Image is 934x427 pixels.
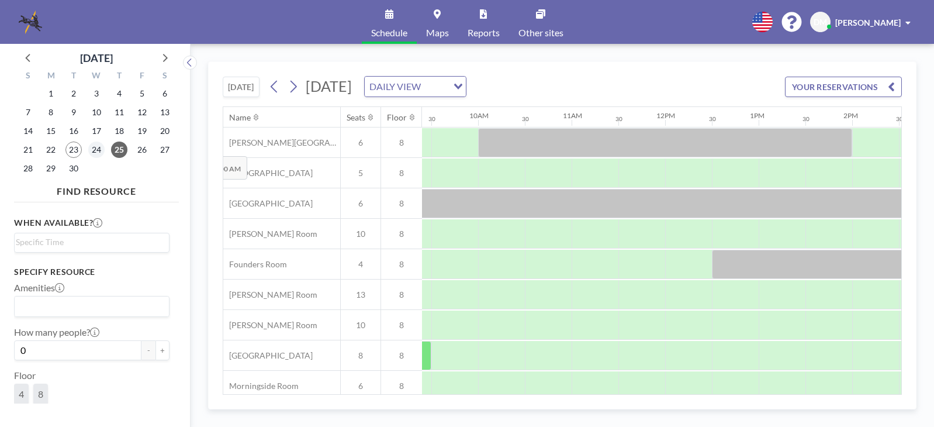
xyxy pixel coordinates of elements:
button: + [155,340,169,360]
span: Thursday, September 18, 2025 [111,123,127,139]
button: - [141,340,155,360]
span: 8 [381,229,422,239]
input: Search for option [424,79,447,94]
span: 8 [381,290,422,300]
span: [PERSON_NAME] Room [223,229,317,239]
span: 8 [381,320,422,330]
div: 30 [896,115,903,123]
span: 6 [341,137,380,148]
span: Wednesday, September 24, 2025 [88,142,105,158]
span: Tuesday, September 16, 2025 [65,123,82,139]
span: [GEOGRAPHIC_DATA] [223,198,313,209]
span: Wednesday, September 10, 2025 [88,104,105,120]
span: Thursday, September 11, 2025 [111,104,127,120]
h4: FIND RESOURCE [14,181,179,197]
div: 11AM [563,111,582,120]
input: Search for option [16,299,162,314]
span: Saturday, September 13, 2025 [157,104,173,120]
span: 8 [381,350,422,361]
label: Amenities [14,282,64,294]
span: Monday, September 22, 2025 [43,142,59,158]
span: Other sites [518,28,563,37]
div: [DATE] [80,50,113,66]
span: 10 [341,229,380,239]
div: Seats [347,112,365,123]
span: 4 [19,388,24,400]
span: Thursday, September 25, 2025 [111,142,127,158]
span: 8 [341,350,380,361]
span: Friday, September 26, 2025 [134,142,150,158]
div: Floor [387,112,407,123]
span: Tuesday, September 23, 2025 [65,142,82,158]
span: Saturday, September 6, 2025 [157,85,173,102]
div: 30 [615,115,622,123]
span: 8 [381,137,422,148]
span: [GEOGRAPHIC_DATA] [223,168,313,178]
span: Founders Room [223,259,287,270]
span: Tuesday, September 9, 2025 [65,104,82,120]
span: Tuesday, September 30, 2025 [65,160,82,177]
div: W [85,69,108,84]
span: Schedule [371,28,407,37]
span: Monday, September 15, 2025 [43,123,59,139]
span: Monday, September 8, 2025 [43,104,59,120]
span: Thursday, September 4, 2025 [111,85,127,102]
span: [GEOGRAPHIC_DATA] [223,350,313,361]
span: Saturday, September 20, 2025 [157,123,173,139]
span: Wednesday, September 3, 2025 [88,85,105,102]
b: 9:00 AM [214,164,241,173]
span: 6 [341,381,380,391]
button: [DATE] [223,77,260,97]
span: [PERSON_NAME][GEOGRAPHIC_DATA] [223,137,340,148]
span: Sunday, September 7, 2025 [20,104,36,120]
div: Name [229,112,251,123]
span: Tuesday, September 2, 2025 [65,85,82,102]
div: 12PM [656,111,675,120]
span: [DATE] [306,77,352,95]
div: T [108,69,130,84]
label: Floor [14,370,36,381]
div: 30 [709,115,716,123]
span: Morningside Room [223,381,299,391]
span: Reports [468,28,500,37]
span: [PERSON_NAME] Room [223,320,317,330]
span: Wednesday, September 17, 2025 [88,123,105,139]
span: Friday, September 5, 2025 [134,85,150,102]
input: Search for option [16,236,162,249]
div: T [63,69,85,84]
span: DAILY VIEW [367,79,423,94]
span: [PERSON_NAME] Room [223,290,317,300]
div: M [40,69,63,84]
div: 30 [522,115,529,123]
span: Saturday, September 27, 2025 [157,142,173,158]
label: How many people? [14,326,99,338]
img: organization-logo [19,11,42,34]
span: Maps [426,28,449,37]
span: 8 [381,198,422,209]
div: Search for option [365,77,466,97]
div: Search for option [15,233,169,251]
span: [PERSON_NAME] [835,18,901,27]
span: Sunday, September 14, 2025 [20,123,36,139]
div: 30 [802,115,810,123]
span: Sunday, September 28, 2025 [20,160,36,177]
span: 13 [341,290,380,300]
span: 8 [381,168,422,178]
button: YOUR RESERVATIONS [785,77,902,97]
span: 6 [341,198,380,209]
span: 8 [381,259,422,270]
span: 10 [341,320,380,330]
span: Friday, September 12, 2025 [134,104,150,120]
span: Monday, September 1, 2025 [43,85,59,102]
span: 8 [381,381,422,391]
span: Monday, September 29, 2025 [43,160,59,177]
div: Search for option [15,297,169,316]
div: F [130,69,153,84]
span: 8 [38,388,43,400]
span: 5 [341,168,380,178]
span: 4 [341,259,380,270]
div: 10AM [469,111,489,120]
h3: Specify resource [14,267,169,277]
div: 1PM [750,111,765,120]
span: DM [814,17,827,27]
